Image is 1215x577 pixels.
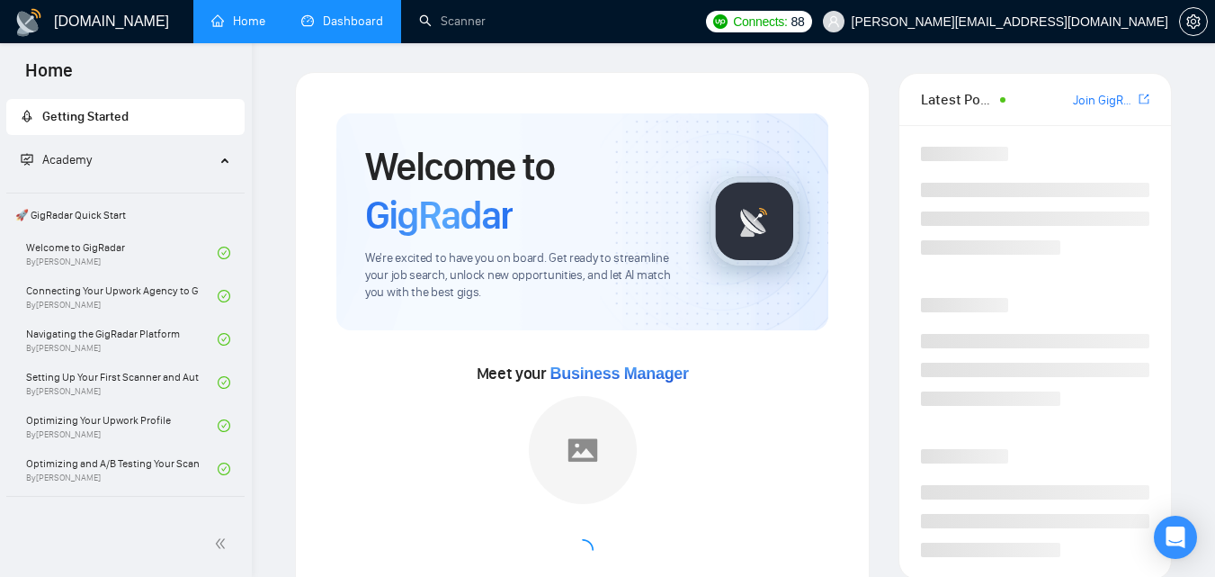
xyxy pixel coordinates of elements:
[6,99,245,135] li: Getting Started
[21,110,33,122] span: rocket
[733,12,787,32] span: Connects:
[1073,91,1135,111] a: Join GigRadar Slack Community
[301,14,383,29] a: dashboardDashboard
[1139,92,1149,106] span: export
[1139,91,1149,108] a: export
[42,109,129,124] span: Getting Started
[26,363,218,402] a: Setting Up Your First Scanner and Auto-BidderBy[PERSON_NAME]
[477,364,689,383] span: Meet your
[1179,14,1208,29] a: setting
[218,376,230,389] span: check-circle
[710,176,800,266] img: gigradar-logo.png
[1180,14,1207,29] span: setting
[921,88,995,111] span: Latest Posts from the GigRadar Community
[21,153,33,166] span: fund-projection-screen
[26,233,218,273] a: Welcome to GigRadarBy[PERSON_NAME]
[1179,7,1208,36] button: setting
[713,14,728,29] img: upwork-logo.png
[26,449,218,489] a: Optimizing and A/B Testing Your Scanner for Better ResultsBy[PERSON_NAME]
[1154,516,1197,559] div: Open Intercom Messenger
[550,365,689,383] span: Business Manager
[14,8,43,37] img: logo
[365,142,681,239] h1: Welcome to
[419,14,486,29] a: searchScanner
[218,463,230,475] span: check-circle
[827,15,840,28] span: user
[26,406,218,446] a: Optimizing Your Upwork ProfileBy[PERSON_NAME]
[26,276,218,316] a: Connecting Your Upwork Agency to GigRadarBy[PERSON_NAME]
[218,247,230,259] span: check-circle
[26,320,218,359] a: Navigating the GigRadar PlatformBy[PERSON_NAME]
[11,58,87,95] span: Home
[211,14,265,29] a: homeHome
[214,535,232,553] span: double-left
[8,500,243,536] span: 👑 Agency Success with GigRadar
[365,191,513,239] span: GigRadar
[8,197,243,233] span: 🚀 GigRadar Quick Start
[529,396,637,504] img: placeholder.png
[21,152,92,167] span: Academy
[218,333,230,346] span: check-circle
[572,539,594,561] span: loading
[218,290,230,302] span: check-circle
[42,152,92,167] span: Academy
[218,419,230,432] span: check-circle
[791,12,805,32] span: 88
[365,250,681,302] span: We're excited to have you on board. Get ready to streamline your job search, unlock new opportuni...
